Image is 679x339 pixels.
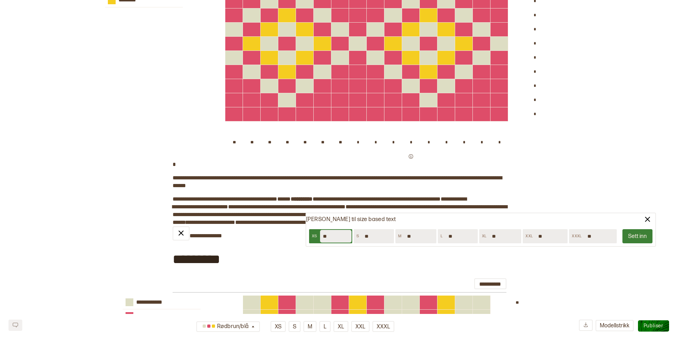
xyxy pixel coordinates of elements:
div: XS [309,231,320,242]
button: XXXL [372,321,394,332]
span: Publiser [644,323,663,329]
button: XS [271,321,286,332]
button: XXL [351,321,370,332]
button: Publiser [638,320,669,332]
button: Rødbrun/blå [196,321,260,332]
p: [PERSON_NAME] til size based text [306,216,396,224]
button: XL [333,321,348,332]
button: L [319,321,331,332]
div: M [395,231,404,242]
div: Rødbrun/blå [201,321,250,333]
img: lukk valg [643,215,652,224]
button: Sett inn [622,229,652,243]
div: XL [479,231,489,242]
button: M [303,321,317,332]
div: L [438,231,445,242]
div: XXL [523,231,535,242]
button: S [289,321,301,332]
button: Modellstrikk [596,320,634,331]
div: XXXL [569,231,584,242]
div: S [354,231,362,242]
